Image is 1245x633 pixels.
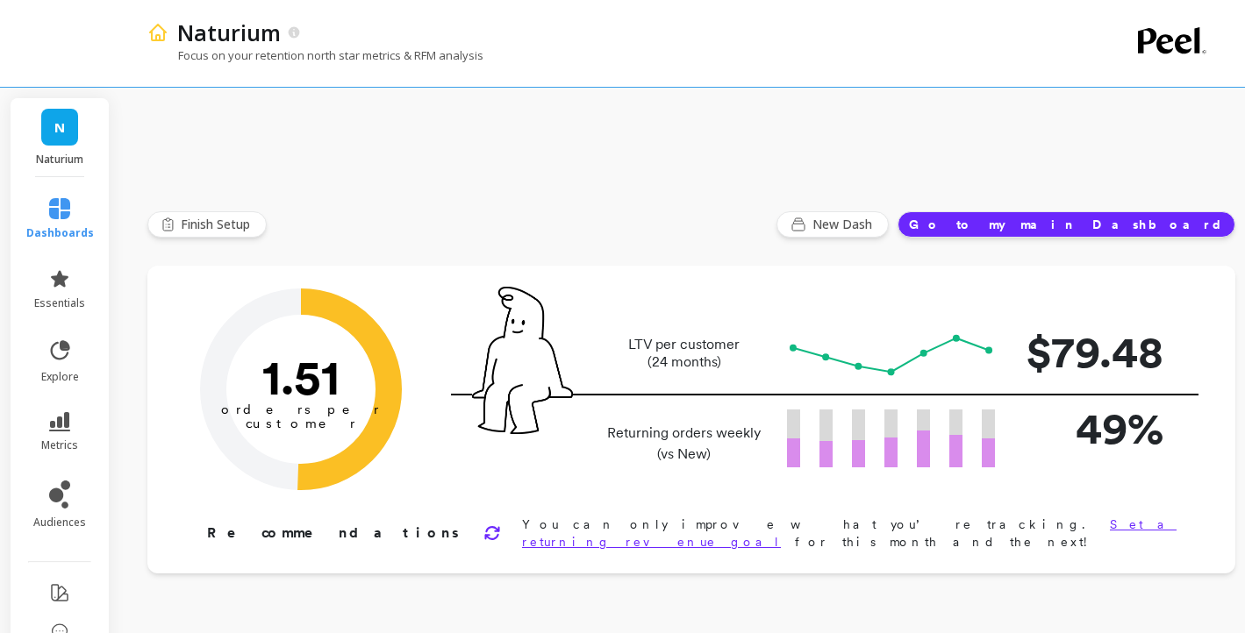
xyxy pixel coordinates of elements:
span: New Dash [812,216,877,233]
p: Naturium [28,153,92,167]
p: $79.48 [1023,319,1163,385]
span: metrics [41,438,78,452]
img: pal seatted on line [472,287,573,434]
span: Finish Setup [181,216,255,233]
tspan: orders per [221,402,381,417]
span: essentials [34,296,85,310]
span: audiences [33,516,86,530]
p: Recommendations [207,523,462,544]
button: Go to my main Dashboard [898,211,1235,238]
p: 49% [1023,395,1163,461]
text: 1.51 [262,348,340,406]
button: New Dash [776,211,889,238]
p: Returning orders weekly (vs New) [602,423,766,465]
p: You can only improve what you’re tracking. for this month and the next! [522,516,1179,551]
span: explore [41,370,79,384]
p: LTV per customer (24 months) [602,336,766,371]
tspan: customer [246,416,357,431]
button: Finish Setup [147,211,267,238]
span: N [54,117,65,138]
span: dashboards [26,226,94,240]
